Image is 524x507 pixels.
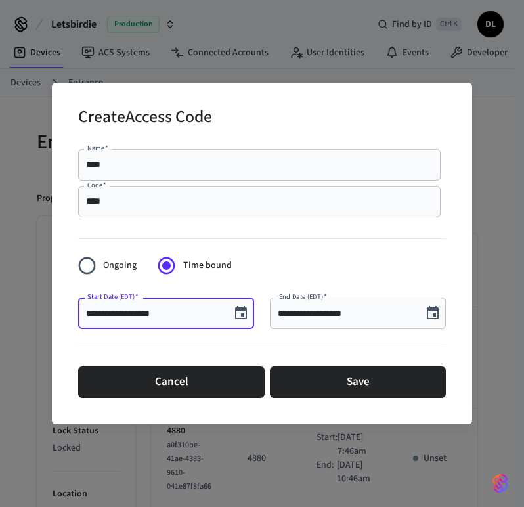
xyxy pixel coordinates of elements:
label: End Date (EDT) [279,292,326,301]
h2: Create Access Code [78,99,212,139]
label: Code [87,180,106,190]
label: Name [87,143,108,153]
button: Save [270,366,446,398]
button: Cancel [78,366,265,398]
img: SeamLogoGradient.69752ec5.svg [492,473,508,494]
button: Choose date, selected date is Aug 29, 2025 [228,300,254,326]
button: Choose date, selected date is Aug 29, 2025 [420,300,446,326]
span: Time bound [183,259,232,273]
span: Ongoing [103,259,137,273]
label: Start Date (EDT) [87,292,138,301]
